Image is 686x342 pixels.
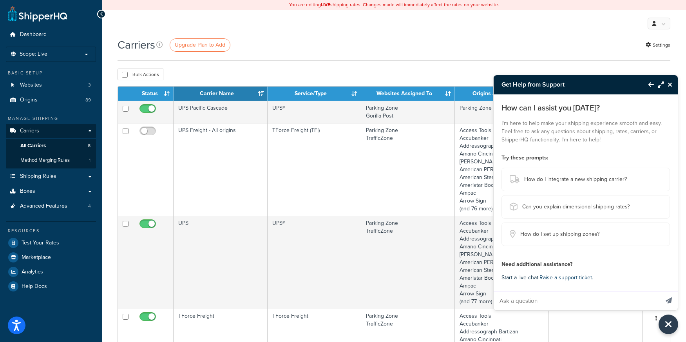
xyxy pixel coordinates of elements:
[664,80,678,89] button: Close Resource Center
[268,87,361,101] th: Service/Type: activate to sort column ascending
[20,157,70,164] span: Method Merging Rules
[361,216,455,309] td: Parking Zone TrafficZone
[646,40,670,51] a: Settings
[6,153,96,168] li: Method Merging Rules
[88,143,91,149] span: 8
[22,283,47,290] span: Help Docs
[268,101,361,123] td: UPS®
[89,157,91,164] span: 1
[6,70,96,76] div: Basic Setup
[22,254,51,261] span: Marketplace
[6,228,96,234] div: Resources
[6,124,96,138] a: Carriers
[22,240,59,246] span: Test Your Rates
[175,41,225,49] span: Upgrade Plan to Add
[494,291,659,310] input: Ask a question
[494,75,641,94] h3: Get Help from Support
[6,27,96,42] a: Dashboard
[501,260,670,268] h4: Need additional assistance?
[20,173,56,180] span: Shipping Rules
[501,272,538,283] button: Start a live chat
[455,101,548,123] td: Parking Zone Warehouse
[20,51,47,58] span: Scope: Live
[20,203,67,210] span: Advanced Features
[501,168,670,191] button: How do I integrate a new shipping carrier?
[6,139,96,153] a: All Carriers 8
[361,101,455,123] td: Parking Zone Gorilla Post
[6,279,96,293] a: Help Docs
[654,76,664,94] button: Maximize Resource Center
[6,78,96,92] li: Websites
[133,87,174,101] th: Status: activate to sort column ascending
[6,115,96,122] div: Manage Shipping
[6,184,96,199] a: Boxes
[524,174,627,185] span: How do I integrate a new shipping carrier?
[660,291,678,310] button: Send message
[174,101,267,123] td: UPS Pacific Cascade
[20,97,38,103] span: Origins
[539,273,593,282] a: Raise a support ticket.
[88,203,91,210] span: 4
[641,76,654,94] button: Back to Resource Center
[520,229,599,240] span: How do I set up shipping zones?
[174,87,267,101] th: Carrier Name: activate to sort column ascending
[20,31,47,38] span: Dashboard
[6,236,96,250] a: Test Your Rates
[6,78,96,92] a: Websites 3
[118,37,155,52] h1: Carriers
[174,216,267,309] td: UPS
[501,119,670,144] p: I'm here to help make your shipping experience smooth and easy. Feel free to ask any questions ab...
[118,69,163,80] button: Bulk Actions
[659,315,678,334] button: Close Resource Center
[6,250,96,264] a: Marketplace
[6,199,96,214] a: Advanced Features 4
[8,6,67,22] a: ShipperHQ Home
[321,1,330,8] b: LIVE
[522,201,630,212] span: Can you explain dimensional shipping rates?
[268,123,361,216] td: TForce Freight (TFI)
[20,188,35,195] span: Boxes
[501,223,670,246] button: How do I set up shipping zones?
[501,272,670,283] p: |
[6,169,96,184] a: Shipping Rules
[22,269,43,275] span: Analytics
[20,82,42,89] span: Websites
[501,102,670,113] p: How can I assist you [DATE]?
[361,123,455,216] td: Parking Zone TrafficZone
[85,97,91,103] span: 89
[361,87,455,101] th: Websites Assigned To: activate to sort column ascending
[455,87,548,101] th: Origins Assigned To: activate to sort column ascending
[268,216,361,309] td: UPS®
[20,143,46,149] span: All Carriers
[6,199,96,214] li: Advanced Features
[6,93,96,107] li: Origins
[170,38,230,52] a: Upgrade Plan to Add
[174,123,267,216] td: UPS Freight - All origins
[6,265,96,279] a: Analytics
[20,128,39,134] span: Carriers
[6,139,96,153] li: All Carriers
[455,123,548,216] td: Access Tools Accubanker Addressograph Bartizan Amano Cincinnati [PERSON_NAME] American PERMALIGHT...
[6,124,96,168] li: Carriers
[501,195,670,219] button: Can you explain dimensional shipping rates?
[6,153,96,168] a: Method Merging Rules 1
[455,216,548,309] td: Access Tools Accubanker Addressograph Bartizan Amano Cincinnati [PERSON_NAME] American PERMALIGHT...
[501,154,670,162] h4: Try these prompts:
[6,93,96,107] a: Origins 89
[88,82,91,89] span: 3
